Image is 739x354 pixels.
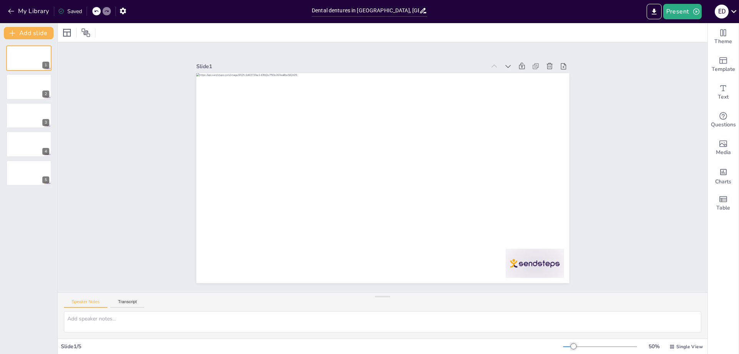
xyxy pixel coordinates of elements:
[708,51,739,79] div: Add ready made slides
[716,148,731,157] span: Media
[312,5,419,16] input: Insert title
[4,27,54,39] button: Add slide
[42,62,49,69] div: 1
[42,91,49,97] div: 2
[196,63,486,70] div: Slide 1
[6,45,52,71] div: 1
[110,299,145,308] button: Transcript
[708,79,739,106] div: Add text boxes
[6,5,52,17] button: My Library
[715,4,729,19] button: E D
[676,344,703,350] span: Single View
[716,204,730,212] span: Table
[61,27,73,39] div: Layout
[64,299,107,308] button: Speaker Notes
[708,190,739,217] div: Add a table
[6,131,52,157] div: 4
[42,148,49,155] div: 4
[708,23,739,51] div: Change the overall theme
[81,28,90,37] span: Position
[42,176,49,183] div: 5
[708,162,739,190] div: Add charts and graphs
[6,74,52,99] div: 2
[6,160,52,186] div: 5
[61,343,563,350] div: Slide 1 / 5
[6,103,52,128] div: 3
[708,106,739,134] div: Get real-time input from your audience
[715,5,729,18] div: E D
[714,37,732,46] span: Theme
[647,4,662,19] button: Export to PowerPoint
[715,178,731,186] span: Charts
[712,65,735,74] span: Template
[645,343,663,350] div: 50 %
[58,8,82,15] div: Saved
[711,121,736,129] span: Questions
[708,134,739,162] div: Add images, graphics, shapes or video
[42,119,49,126] div: 3
[718,93,729,101] span: Text
[663,4,702,19] button: Present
